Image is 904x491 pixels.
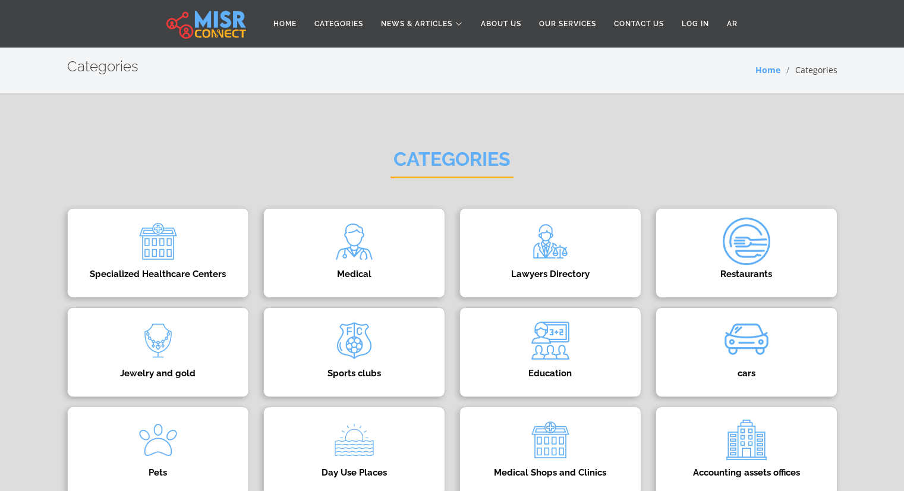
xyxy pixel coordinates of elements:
[673,12,718,35] a: Log in
[723,317,770,364] img: wk90P3a0oSt1z8M0TTcP.gif
[86,368,231,379] h4: Jewelry and gold
[527,416,574,464] img: GSBlXxJL2aLd49qyIhl2.png
[452,307,648,397] a: Education
[282,467,427,478] h4: Day Use Places
[134,416,182,464] img: LugHxIrVbmKvFsZzkSfd.png
[755,64,780,75] a: Home
[330,218,378,265] img: xxDvte2rACURW4jjEBBw.png
[330,317,378,364] img: jXxomqflUIMFo32sFYfN.png
[530,12,605,35] a: Our Services
[60,208,256,298] a: Specialized Healthcare Centers
[256,307,452,397] a: Sports clubs
[648,208,845,298] a: Restaurants
[478,368,623,379] h4: Education
[372,12,472,35] a: News & Articles
[527,218,574,265] img: raD5cjLJU6v6RhuxWSJh.png
[330,416,378,464] img: fBpRvoEftlHCryvf9XxM.png
[674,467,819,478] h4: Accounting assets offices
[390,148,514,178] h2: Categories
[452,208,648,298] a: Lawyers Directory
[60,307,256,397] a: Jewelry and gold
[527,317,574,364] img: ngYy9LS4RTXks1j5a4rs.png
[256,208,452,298] a: Medical
[674,269,819,279] h4: Restaurants
[67,58,138,75] h2: Categories
[648,307,845,397] a: cars
[780,64,837,76] li: Categories
[264,12,305,35] a: Home
[723,218,770,265] img: Q3ta4DmAU2DzmJH02TCc.png
[718,12,746,35] a: AR
[134,317,182,364] img: Y7cyTjSJwvbnVhRuEY4s.png
[282,368,427,379] h4: Sports clubs
[166,9,246,39] img: main.misr_connect
[472,12,530,35] a: About Us
[723,416,770,464] img: 91o6BRUL69Nv8vkyo3Y3.png
[478,269,623,279] h4: Lawyers Directory
[605,12,673,35] a: Contact Us
[381,18,452,29] span: News & Articles
[282,269,427,279] h4: Medical
[86,269,231,279] h4: Specialized Healthcare Centers
[305,12,372,35] a: Categories
[478,467,623,478] h4: Medical Shops and Clinics
[86,467,231,478] h4: Pets
[134,218,182,265] img: ocughcmPjrl8PQORMwSi.png
[674,368,819,379] h4: cars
